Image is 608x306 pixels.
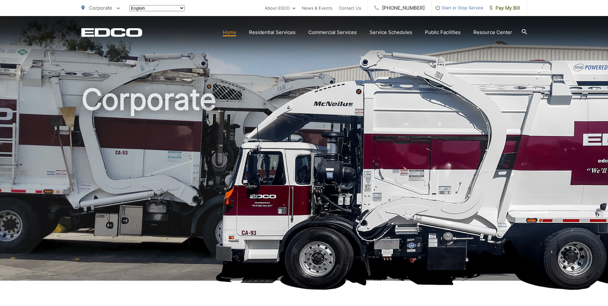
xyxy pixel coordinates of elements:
[473,29,512,36] a: Resource Center
[490,4,520,12] span: Pay My Bill
[265,4,296,12] a: About EDCO
[223,29,236,36] a: Home
[425,29,461,36] a: Public Facilities
[308,29,357,36] a: Commercial Services
[129,5,185,11] select: Select a language
[81,83,527,286] h1: Corporate
[89,5,112,11] span: Corporate
[302,4,332,12] a: News & Events
[81,28,142,37] a: EDCD logo. Return to the homepage.
[370,29,412,36] a: Service Schedules
[339,4,361,12] a: Contact Us
[249,29,296,36] a: Residential Services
